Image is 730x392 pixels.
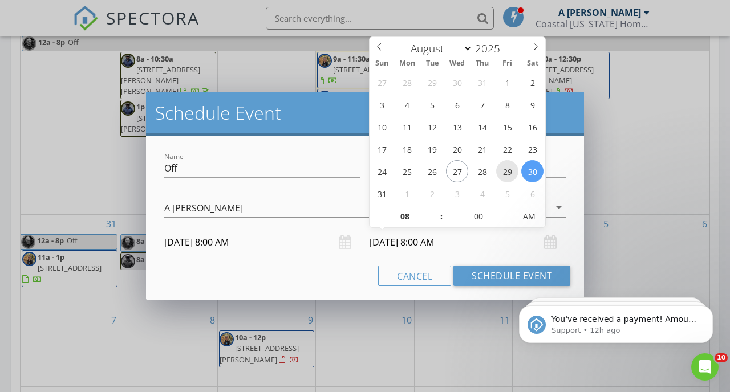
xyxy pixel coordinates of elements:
span: August 1, 2025 [496,71,518,93]
span: August 27, 2025 [446,160,468,182]
i: arrow_drop_down [552,201,566,214]
span: August 30, 2025 [521,160,544,182]
span: September 4, 2025 [471,182,493,205]
span: August 22, 2025 [496,138,518,160]
span: August 18, 2025 [396,138,418,160]
span: August 23, 2025 [521,138,544,160]
span: August 10, 2025 [371,116,393,138]
span: September 3, 2025 [446,182,468,205]
span: August 3, 2025 [371,93,393,116]
span: August 2, 2025 [521,71,544,93]
span: August 4, 2025 [396,93,418,116]
span: July 29, 2025 [421,71,443,93]
span: August 8, 2025 [496,93,518,116]
span: September 6, 2025 [521,182,544,205]
span: August 29, 2025 [496,160,518,182]
span: August 6, 2025 [446,93,468,116]
span: Wed [445,60,470,67]
button: Cancel [378,266,451,286]
span: August 20, 2025 [446,138,468,160]
span: August 17, 2025 [371,138,393,160]
div: A [PERSON_NAME] [164,203,243,213]
span: July 30, 2025 [446,71,468,93]
span: August 19, 2025 [421,138,443,160]
span: August 31, 2025 [371,182,393,205]
span: July 27, 2025 [371,71,393,93]
button: Schedule Event [453,266,570,286]
input: Select date [164,228,360,256]
input: Select date [370,228,566,256]
span: September 5, 2025 [496,182,518,205]
span: August 13, 2025 [446,116,468,138]
input: Year [472,41,510,56]
span: August 16, 2025 [521,116,544,138]
span: July 28, 2025 [396,71,418,93]
span: July 31, 2025 [471,71,493,93]
span: August 24, 2025 [371,160,393,182]
span: August 9, 2025 [521,93,544,116]
span: Sun [370,60,395,67]
span: August 12, 2025 [421,116,443,138]
span: Mon [395,60,420,67]
span: Tue [420,60,445,67]
span: August 28, 2025 [471,160,493,182]
h2: Schedule Event [155,101,575,124]
span: Fri [495,60,520,67]
span: August 11, 2025 [396,116,418,138]
span: August 26, 2025 [421,160,443,182]
span: August 14, 2025 [471,116,493,138]
span: September 2, 2025 [421,182,443,205]
span: August 15, 2025 [496,116,518,138]
iframe: Intercom live chat [691,353,719,381]
span: September 1, 2025 [396,182,418,205]
span: Sat [520,60,545,67]
span: August 5, 2025 [421,93,443,116]
span: August 25, 2025 [396,160,418,182]
span: : [440,205,443,228]
span: August 21, 2025 [471,138,493,160]
span: 10 [715,353,728,362]
iframe: Intercom notifications message [502,281,730,361]
span: Thu [470,60,495,67]
span: August 7, 2025 [471,93,493,116]
span: Click to toggle [513,205,545,228]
